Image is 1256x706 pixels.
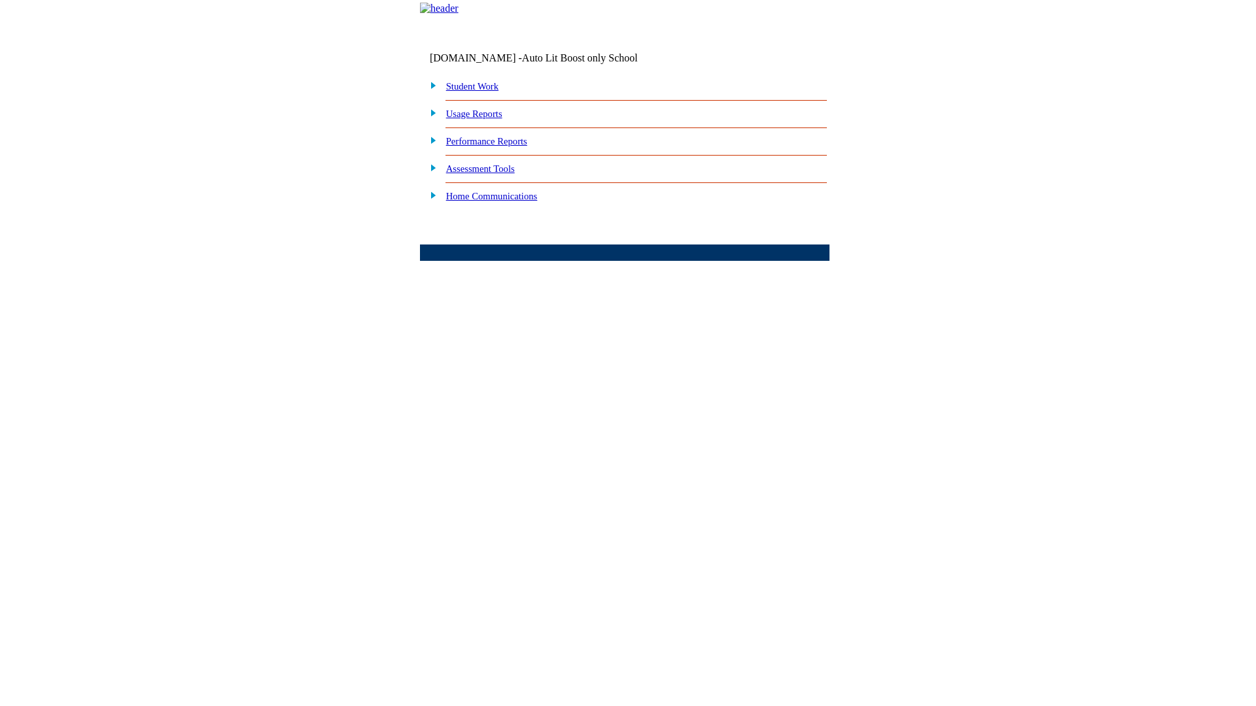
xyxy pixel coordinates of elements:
[522,52,638,63] nobr: Auto Lit Boost only School
[446,109,502,119] a: Usage Reports
[446,163,515,174] a: Assessment Tools
[420,3,459,14] img: header
[423,134,437,146] img: plus.gif
[446,191,538,201] a: Home Communications
[423,107,437,118] img: plus.gif
[446,136,527,146] a: Performance Reports
[423,189,437,201] img: plus.gif
[423,161,437,173] img: plus.gif
[446,81,498,92] a: Student Work
[423,79,437,91] img: plus.gif
[430,52,671,64] td: [DOMAIN_NAME] -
